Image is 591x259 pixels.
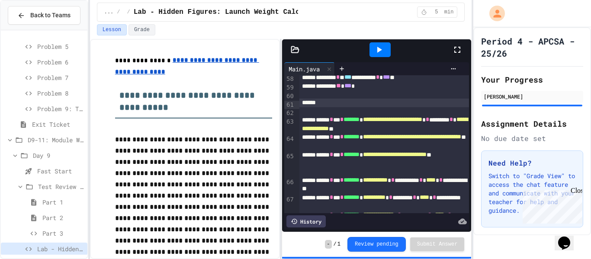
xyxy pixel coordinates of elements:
[284,213,295,230] div: 68
[128,24,155,35] button: Grade
[284,152,295,178] div: 65
[284,64,324,74] div: Main.java
[134,7,325,17] span: Lab - Hidden Figures: Launch Weight Calculator
[284,109,295,118] div: 62
[284,101,295,109] div: 61
[481,118,583,130] h2: Assignment Details
[284,178,295,195] div: 66
[519,187,582,224] iframe: chat widget
[3,3,60,55] div: Chat with us now!Close
[337,241,340,248] span: 1
[488,158,576,168] h3: Need Help?
[284,135,295,152] div: 64
[284,62,335,75] div: Main.java
[284,118,295,135] div: 63
[480,3,507,23] div: My Account
[32,120,84,129] span: Exit Ticket
[30,11,71,20] span: Back to Teams
[104,9,114,16] span: ...
[481,35,583,59] h1: Period 4 - APCSA - 25/26
[37,58,84,67] span: Problem 6
[37,104,84,113] span: Problem 9: Temperature Converter
[127,9,130,16] span: /
[37,166,84,176] span: Fast Start
[347,237,406,252] button: Review pending
[42,229,84,238] span: Part 3
[8,6,80,25] button: Back to Teams
[38,182,84,191] span: Test Review (35 mins)
[284,92,295,101] div: 60
[417,241,458,248] span: Submit Answer
[325,240,331,249] span: -
[42,198,84,207] span: Part 1
[37,42,84,51] span: Problem 5
[481,133,583,144] div: No due date set
[37,244,84,253] span: Lab - Hidden Figures: Launch Weight Calculator
[117,9,120,16] span: /
[284,83,295,92] div: 59
[284,195,295,213] div: 67
[33,151,84,160] span: Day 9
[410,237,465,251] button: Submit Answer
[481,74,583,86] h2: Your Progress
[334,241,337,248] span: /
[97,24,127,35] button: Lesson
[484,93,581,100] div: [PERSON_NAME]
[444,9,454,16] span: min
[37,89,84,98] span: Problem 8
[42,213,84,222] span: Part 2
[286,215,326,227] div: History
[28,135,84,144] span: D9-11: Module Wrap Up
[555,224,582,250] iframe: chat widget
[488,172,576,215] p: Switch to "Grade View" to access the chat feature and communicate with your teacher for help and ...
[430,9,443,16] span: 5
[37,73,84,82] span: Problem 7
[284,75,295,83] div: 58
